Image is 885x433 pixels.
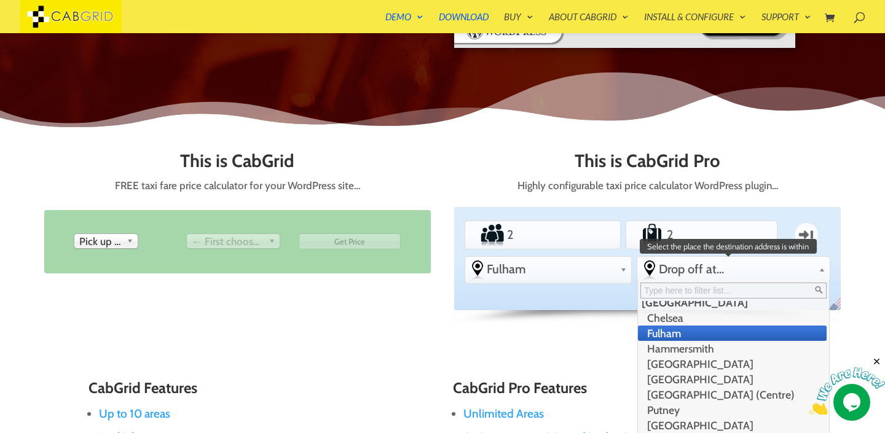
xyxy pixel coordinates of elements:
span: Drop off at... [659,262,814,276]
a: Download [439,12,489,33]
a: WordPress taxi booking plugin Intro Video [453,39,796,52]
input: Number of Passengers [505,222,581,247]
li: Fulham [638,326,827,341]
input: Get Price [299,233,401,249]
input: Type here to filter list... [640,283,827,298]
h2: This is CabGrid Pro [454,151,841,177]
p: Highly configurable taxi price calculator WordPress plugin… [454,177,841,195]
li: [GEOGRAPHIC_DATA] (Centre) [638,387,827,402]
label: One-way [784,217,829,252]
span: English [824,295,849,321]
a: Install & Configure [644,12,746,33]
span: Fulham [487,262,615,276]
p: FREE taxi fare price calculator for your WordPress site… [44,177,431,195]
div: Drop off [186,233,280,249]
li: Hammersmith [638,341,827,356]
iframe: chat widget [809,356,885,415]
li: [GEOGRAPHIC_DATA] [638,295,827,310]
a: About CabGrid [549,12,629,33]
a: CabGrid Taxi Plugin [20,9,122,21]
h3: CabGrid Features [88,380,432,402]
div: Select the place the destination address is within [637,257,830,281]
li: [GEOGRAPHIC_DATA] [638,418,827,433]
span: ← First choose pick up [192,234,264,249]
li: [GEOGRAPHIC_DATA] [638,372,827,387]
h3: CabGrid Pro Features [453,380,796,402]
div: Pick up [74,233,138,249]
h2: This is CabGrid [44,151,431,177]
div: Select the place the starting address falls within [465,257,631,281]
a: Unlimited Areas [463,407,544,421]
label: Number of Suitcases [627,222,664,247]
li: [GEOGRAPHIC_DATA] [638,356,827,372]
a: Up to 10 areas [99,407,170,421]
a: Demo [385,12,423,33]
a: Buy [504,12,533,33]
label: Number of Passengers [466,222,505,247]
li: Chelsea [638,310,827,326]
li: Putney [638,402,827,418]
span: Pick up from [79,234,122,249]
input: Number of Suitcases [664,222,738,247]
a: Support [761,12,811,33]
